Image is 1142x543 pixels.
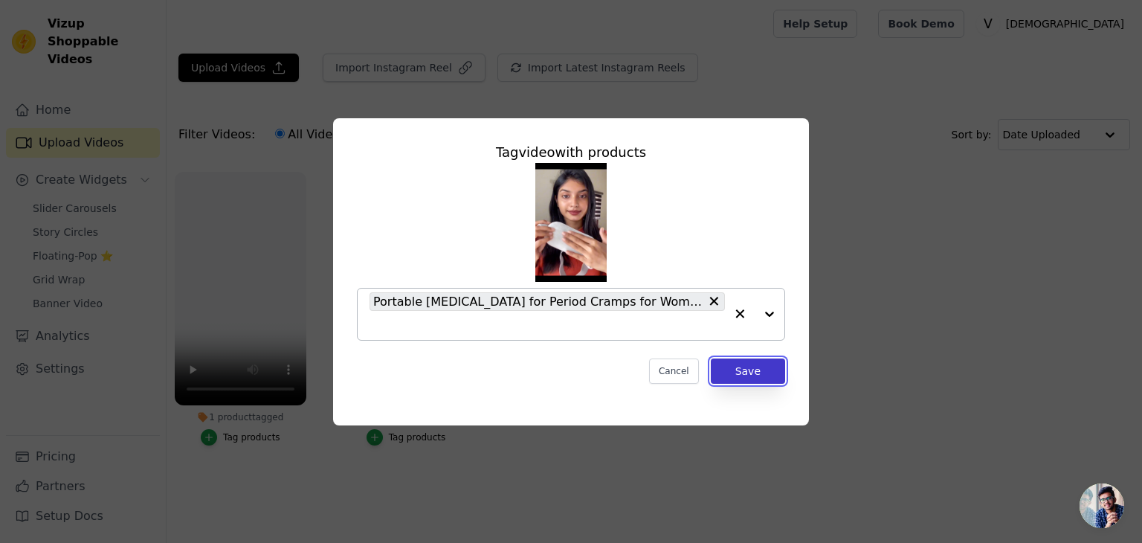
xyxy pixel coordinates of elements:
[711,359,785,384] button: Save
[535,163,607,282] img: tn-fc10a7a50de6433aa6d645ebb4e977ae.png
[649,359,699,384] button: Cancel
[373,292,703,311] span: Portable [MEDICAL_DATA] for Period Cramps for Women
[1080,483,1124,528] a: Open chat
[357,142,785,163] div: Tag video with products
